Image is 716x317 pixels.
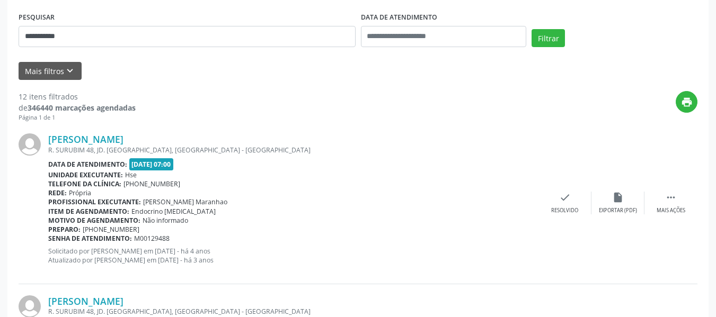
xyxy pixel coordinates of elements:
[125,170,137,179] span: Hse
[676,91,697,113] button: print
[64,65,76,77] i: keyboard_arrow_down
[48,170,123,179] b: Unidade executante:
[532,29,565,47] button: Filtrar
[48,247,538,265] p: Solicitado por [PERSON_NAME] em [DATE] - há 4 anos Atualizado por [PERSON_NAME] em [DATE] - há 3 ...
[143,197,227,206] span: [PERSON_NAME] Maranhao
[48,295,123,307] a: [PERSON_NAME]
[612,192,624,203] i: insert_drive_file
[48,160,127,169] b: Data de atendimento:
[48,234,132,243] b: Senha de atendimento:
[123,179,180,188] span: [PHONE_NUMBER]
[48,225,81,234] b: Preparo:
[19,91,136,102] div: 12 itens filtrados
[681,96,693,108] i: print
[129,158,174,170] span: [DATE] 07:00
[19,113,136,122] div: Página 1 de 1
[48,216,140,225] b: Motivo de agendamento:
[19,133,41,156] img: img
[361,10,437,26] label: DATA DE ATENDIMENTO
[19,102,136,113] div: de
[19,10,55,26] label: PESQUISAR
[48,188,67,197] b: Rede:
[48,307,538,316] div: R. SURUBIM 48, JD. [GEOGRAPHIC_DATA], [GEOGRAPHIC_DATA] - [GEOGRAPHIC_DATA]
[48,207,129,216] b: Item de agendamento:
[83,225,139,234] span: [PHONE_NUMBER]
[48,197,141,206] b: Profissional executante:
[19,62,82,80] button: Mais filtroskeyboard_arrow_down
[599,207,637,214] div: Exportar (PDF)
[657,207,685,214] div: Mais ações
[143,216,188,225] span: Não informado
[28,103,136,113] strong: 346440 marcações agendadas
[48,146,538,155] div: R. SURUBIM 48, JD. [GEOGRAPHIC_DATA], [GEOGRAPHIC_DATA] - [GEOGRAPHIC_DATA]
[134,234,170,243] span: M00129488
[665,192,677,203] i: 
[48,133,123,145] a: [PERSON_NAME]
[48,179,121,188] b: Telefone da clínica:
[551,207,578,214] div: Resolvido
[69,188,91,197] span: Própria
[131,207,216,216] span: Endocrino [MEDICAL_DATA]
[559,192,571,203] i: check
